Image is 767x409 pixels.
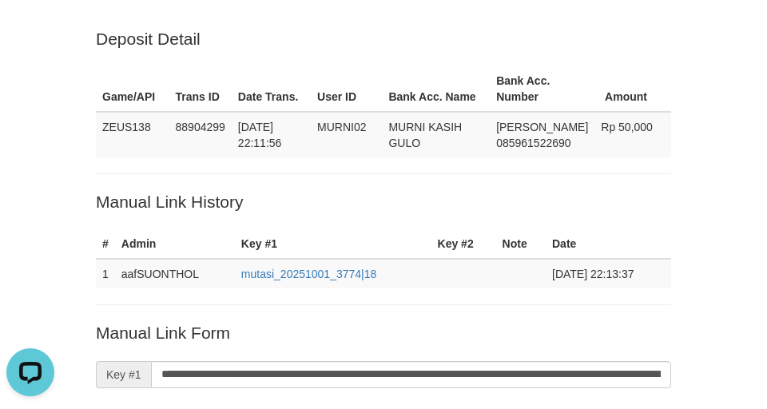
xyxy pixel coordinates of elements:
[96,112,169,157] td: ZEUS138
[96,229,115,259] th: #
[169,66,232,112] th: Trans ID
[496,121,588,133] span: [PERSON_NAME]
[490,66,594,112] th: Bank Acc. Number
[594,66,671,112] th: Amount
[496,137,570,149] span: Copy 085961522690 to clipboard
[96,66,169,112] th: Game/API
[238,121,282,149] span: [DATE] 22:11:56
[546,229,671,259] th: Date
[96,321,671,344] p: Manual Link Form
[96,27,671,50] p: Deposit Detail
[169,112,232,157] td: 88904299
[241,268,376,280] a: mutasi_20251001_3774|18
[546,259,671,288] td: [DATE] 22:13:37
[431,229,496,259] th: Key #2
[96,190,671,213] p: Manual Link History
[601,121,653,133] span: Rp 50,000
[317,121,366,133] span: MURNI02
[388,121,462,149] span: MURNI KASIH GULO
[115,259,235,288] td: aafSUONTHOL
[232,66,311,112] th: Date Trans.
[235,229,431,259] th: Key #1
[115,229,235,259] th: Admin
[311,66,382,112] th: User ID
[496,229,546,259] th: Note
[6,6,54,54] button: Open LiveChat chat widget
[382,66,490,112] th: Bank Acc. Name
[96,259,115,288] td: 1
[96,361,151,388] span: Key #1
